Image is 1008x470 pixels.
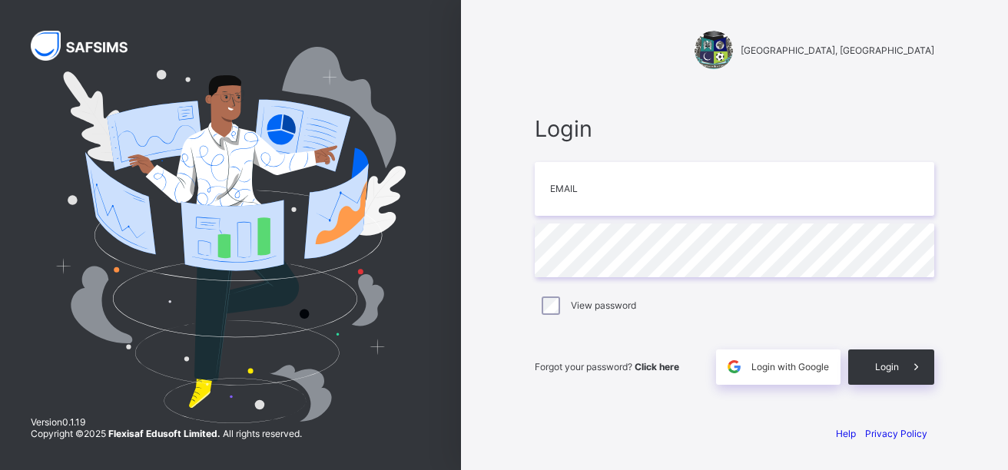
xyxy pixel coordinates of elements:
img: google.396cfc9801f0270233282035f929180a.svg [725,358,743,376]
span: Forgot your password? [535,361,679,372]
span: Login with Google [751,361,829,372]
a: Click here [635,361,679,372]
label: View password [571,300,636,311]
img: SAFSIMS Logo [31,31,146,61]
a: Help [836,428,856,439]
span: Version 0.1.19 [31,416,302,428]
span: Copyright © 2025 All rights reserved. [31,428,302,439]
a: Privacy Policy [865,428,927,439]
strong: Flexisaf Edusoft Limited. [108,428,220,439]
span: Login [535,115,934,142]
span: Login [875,361,899,372]
span: [GEOGRAPHIC_DATA], [GEOGRAPHIC_DATA] [741,45,934,56]
img: Hero Image [55,47,405,423]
